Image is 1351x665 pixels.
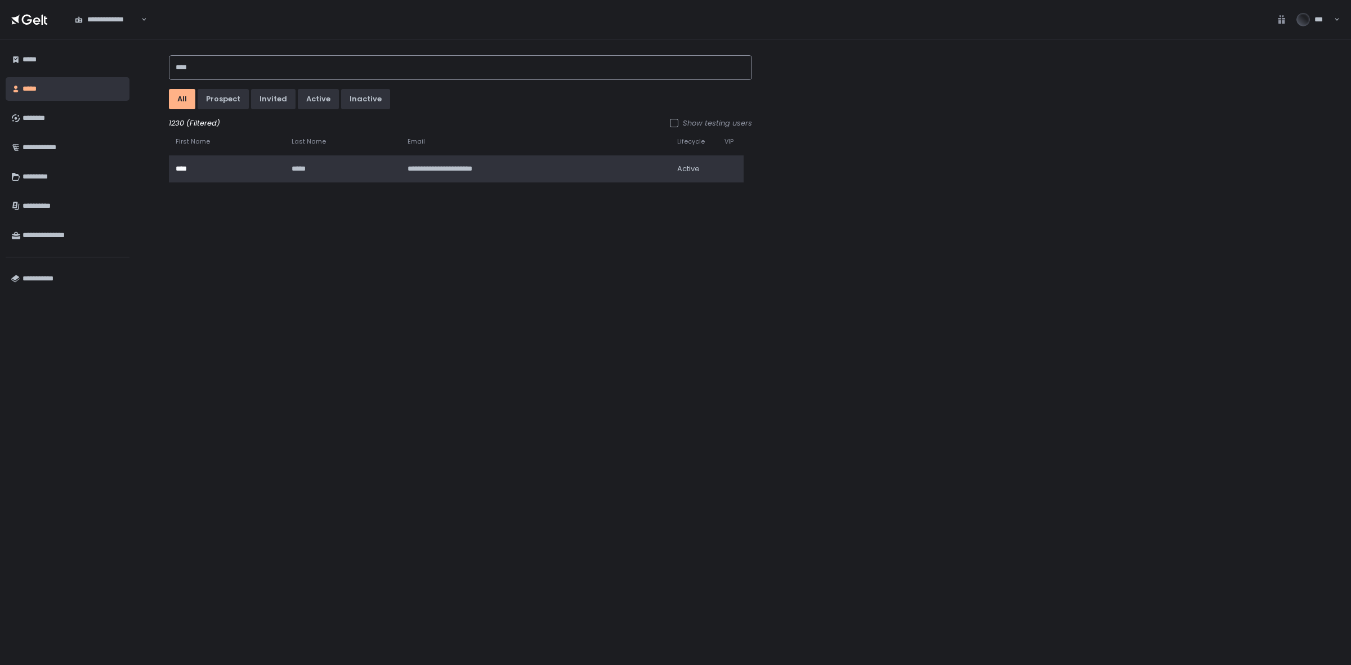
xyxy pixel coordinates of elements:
input: Search for option [139,14,140,25]
div: prospect [206,94,240,104]
span: First Name [176,137,210,146]
button: prospect [198,89,249,109]
span: Last Name [292,137,326,146]
div: inactive [350,94,382,104]
button: All [169,89,195,109]
div: invited [260,94,287,104]
div: 1230 (Filtered) [169,118,752,128]
button: active [298,89,339,109]
span: Email [408,137,425,146]
button: inactive [341,89,390,109]
span: VIP [724,137,733,146]
div: Search for option [68,7,147,31]
div: All [177,94,187,104]
span: active [677,164,700,174]
button: invited [251,89,296,109]
span: Lifecycle [677,137,705,146]
div: active [306,94,330,104]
